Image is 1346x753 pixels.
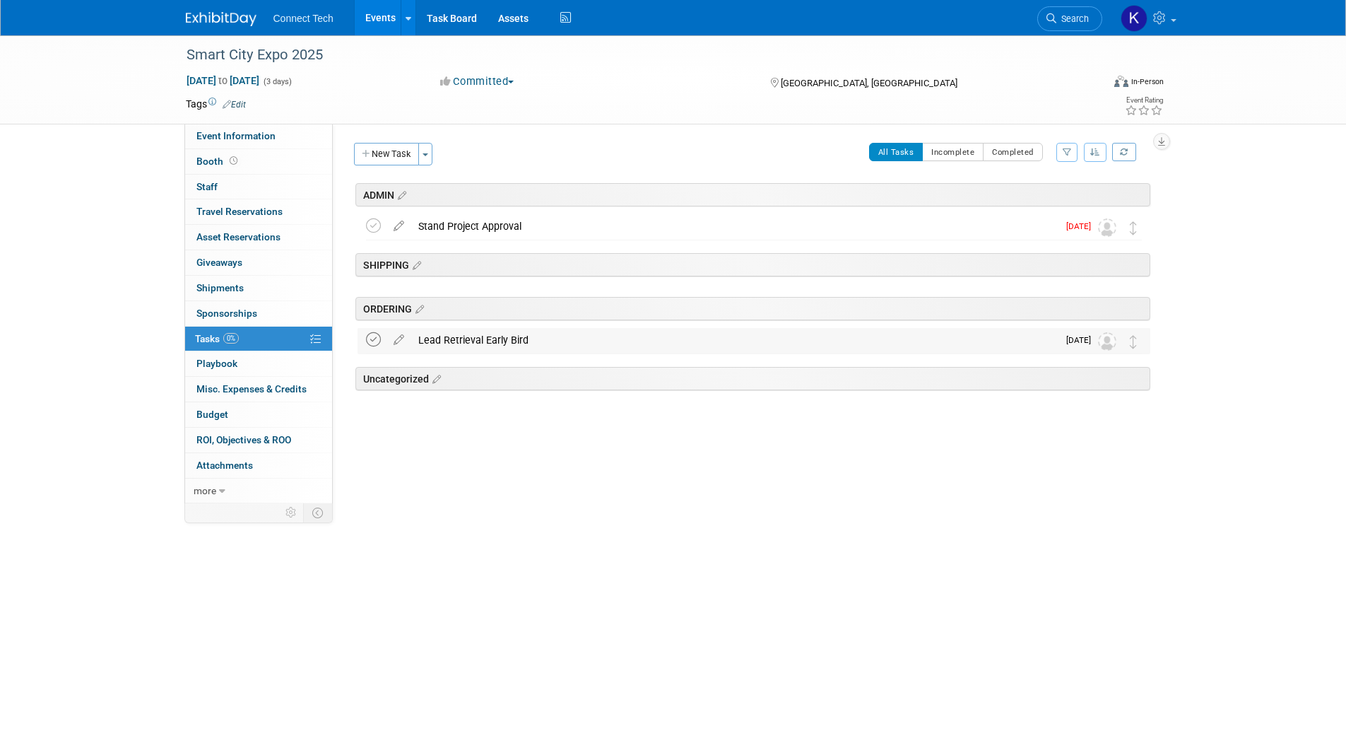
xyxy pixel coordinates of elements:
[185,428,332,453] a: ROI, Objectives & ROO
[279,503,304,522] td: Personalize Event Tab Strip
[185,377,332,402] a: Misc. Expenses & Credits
[185,149,332,174] a: Booth
[185,301,332,326] a: Sponsorships
[196,231,281,243] span: Asset Reservations
[185,402,332,427] a: Budget
[983,143,1043,161] button: Completed
[1056,13,1089,24] span: Search
[196,358,237,369] span: Playbook
[186,74,260,87] span: [DATE] [DATE]
[196,156,240,167] span: Booth
[1121,5,1147,32] img: Kara Price
[1019,74,1164,95] div: Event Format
[262,77,292,86] span: (3 days)
[196,181,218,192] span: Staff
[196,409,228,420] span: Budget
[922,143,984,161] button: Incomplete
[196,282,244,293] span: Shipments
[196,257,242,268] span: Giveaways
[411,214,1058,238] div: Stand Project Approval
[185,453,332,478] a: Attachments
[227,156,240,166] span: Booth not reserved yet
[435,74,519,89] button: Committed
[1125,97,1163,104] div: Event Rating
[185,175,332,199] a: Staff
[223,100,246,110] a: Edit
[185,199,332,224] a: Travel Reservations
[386,220,411,233] a: edit
[1130,335,1137,349] i: Move task
[394,187,406,202] a: Edit sections
[185,124,332,148] a: Event Information
[409,257,421,272] a: Edit sections
[223,333,239,344] span: 0%
[386,334,411,346] a: edit
[273,13,333,24] span: Connect Tech
[196,383,307,395] span: Misc. Expenses & Credits
[781,78,957,88] span: [GEOGRAPHIC_DATA], [GEOGRAPHIC_DATA]
[196,206,283,217] span: Travel Reservations
[303,503,332,522] td: Toggle Event Tabs
[196,434,291,445] span: ROI, Objectives & ROO
[1098,332,1116,351] img: Unassigned
[869,143,923,161] button: All Tasks
[412,301,424,315] a: Edit sections
[186,97,246,111] td: Tags
[194,485,216,496] span: more
[196,130,276,141] span: Event Information
[196,308,257,319] span: Sponsorships
[1112,143,1136,161] a: Refresh
[195,333,239,344] span: Tasks
[186,12,256,26] img: ExhibitDay
[355,297,1150,320] div: ORDERING
[1130,76,1164,87] div: In-Person
[1037,6,1102,31] a: Search
[1066,221,1098,231] span: [DATE]
[1130,221,1137,235] i: Move task
[355,183,1150,206] div: ADMIN
[185,250,332,275] a: Giveaways
[185,225,332,250] a: Asset Reservations
[196,460,253,471] span: Attachments
[355,253,1150,276] div: SHIPPING
[354,143,419,165] button: New Task
[185,351,332,376] a: Playbook
[1098,218,1116,237] img: Unassigned
[185,276,332,300] a: Shipments
[216,75,230,86] span: to
[429,371,441,385] a: Edit sections
[411,328,1058,352] div: Lead Retrieval Early Bird
[185,479,332,503] a: more
[182,42,1081,68] div: Smart City Expo 2025
[185,327,332,351] a: Tasks0%
[1114,76,1128,87] img: Format-Inperson.png
[1066,335,1098,345] span: [DATE]
[355,367,1150,390] div: Uncategorized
